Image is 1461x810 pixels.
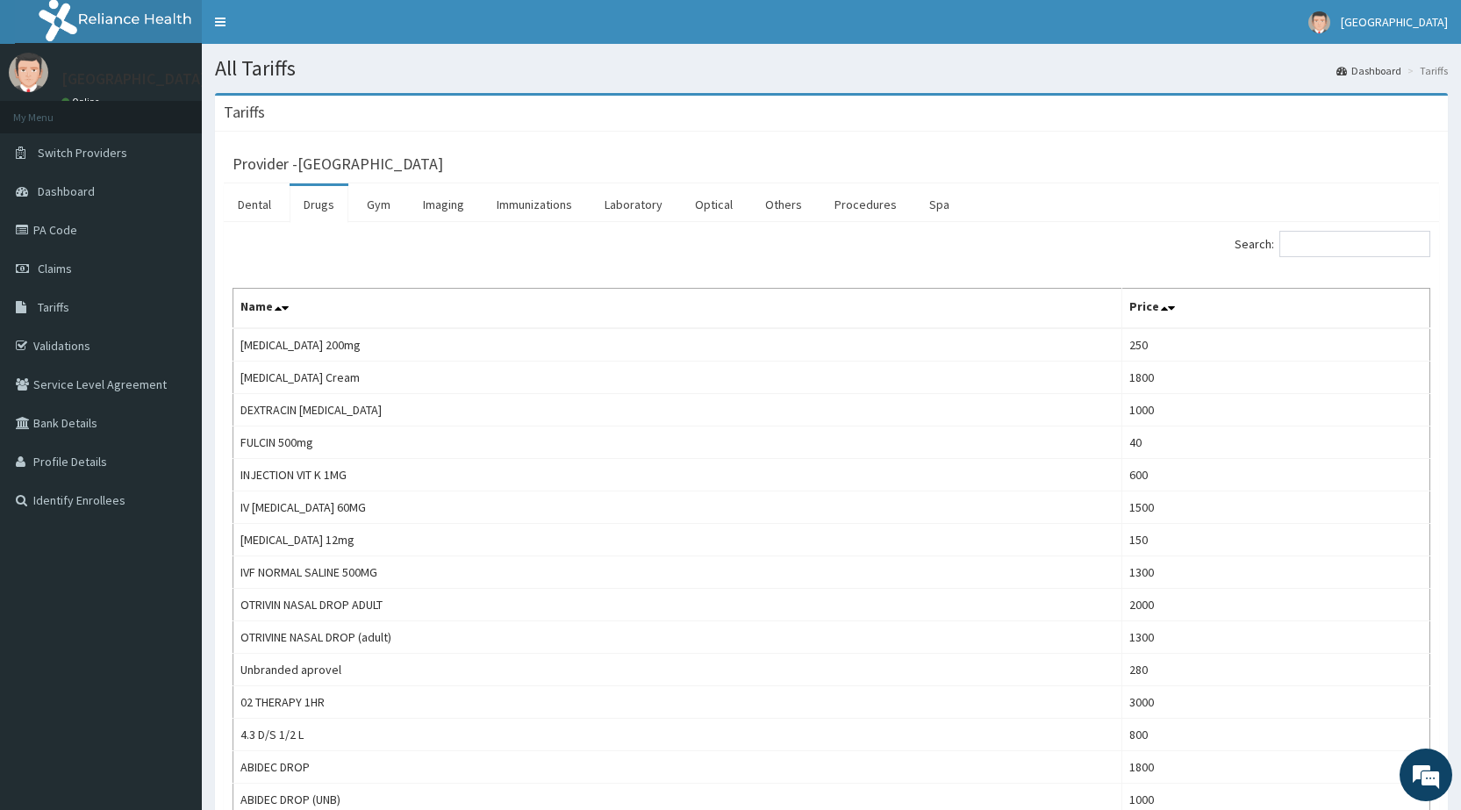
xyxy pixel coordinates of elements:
[215,57,1448,80] h1: All Tariffs
[233,459,1122,491] td: INJECTION VIT K 1MG
[32,88,71,132] img: d_794563401_company_1708531726252_794563401
[233,289,1122,329] th: Name
[9,479,334,541] textarea: Type your message and hit 'Enter'
[288,9,330,51] div: Minimize live chat window
[224,186,285,223] a: Dental
[1122,589,1430,621] td: 2000
[1122,491,1430,524] td: 1500
[1122,751,1430,784] td: 1800
[38,261,72,276] span: Claims
[591,186,677,223] a: Laboratory
[1308,11,1330,33] img: User Image
[915,186,963,223] a: Spa
[353,186,405,223] a: Gym
[1122,719,1430,751] td: 800
[233,589,1122,621] td: OTRIVIN NASAL DROP ADULT
[9,53,48,92] img: User Image
[1122,427,1430,459] td: 40
[233,621,1122,654] td: OTRIVINE NASAL DROP (adult)
[1336,63,1401,78] a: Dashboard
[224,104,265,120] h3: Tariffs
[233,491,1122,524] td: IV [MEDICAL_DATA] 60MG
[233,556,1122,589] td: IVF NORMAL SALINE 500MG
[1122,524,1430,556] td: 150
[233,394,1122,427] td: DEXTRACIN [MEDICAL_DATA]
[233,654,1122,686] td: Unbranded aprovel
[1122,686,1430,719] td: 3000
[1122,328,1430,362] td: 250
[38,145,127,161] span: Switch Providers
[820,186,911,223] a: Procedures
[233,427,1122,459] td: FULCIN 500mg
[102,221,242,398] span: We're online!
[1122,394,1430,427] td: 1000
[409,186,478,223] a: Imaging
[91,98,295,121] div: Chat with us now
[1122,459,1430,491] td: 600
[1279,231,1430,257] input: Search:
[233,719,1122,751] td: 4.3 D/S 1/2 L
[483,186,586,223] a: Immunizations
[233,328,1122,362] td: [MEDICAL_DATA] 200mg
[1122,556,1430,589] td: 1300
[1403,63,1448,78] li: Tariffs
[233,524,1122,556] td: [MEDICAL_DATA] 12mg
[1341,14,1448,30] span: [GEOGRAPHIC_DATA]
[1122,621,1430,654] td: 1300
[1235,231,1430,257] label: Search:
[38,183,95,199] span: Dashboard
[233,362,1122,394] td: [MEDICAL_DATA] Cream
[751,186,816,223] a: Others
[38,299,69,315] span: Tariffs
[681,186,747,223] a: Optical
[233,156,443,172] h3: Provider - [GEOGRAPHIC_DATA]
[233,686,1122,719] td: 02 THERAPY 1HR
[1122,362,1430,394] td: 1800
[290,186,348,223] a: Drugs
[61,96,104,108] a: Online
[61,71,206,87] p: [GEOGRAPHIC_DATA]
[233,751,1122,784] td: ABIDEC DROP
[1122,654,1430,686] td: 280
[1122,289,1430,329] th: Price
